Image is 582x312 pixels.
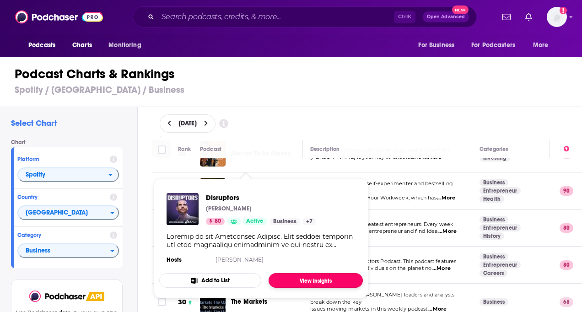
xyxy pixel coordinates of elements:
span: Monitoring [108,39,141,52]
a: History [480,232,504,240]
span: Welcome to the Disruptors Podcast. This podcast features [310,258,457,264]
a: Business [480,216,508,223]
button: Add to List [159,273,261,288]
h1: Podcast Charts & Rankings [15,66,575,82]
h4: Hosts [167,256,182,264]
span: [DATE] [178,120,197,127]
span: Open Advanced [427,15,465,19]
span: ...More [437,194,455,202]
span: [PERSON_NAME] is a self-experimenter and bestselling author, [310,180,453,194]
span: Spotify [26,172,45,178]
a: +7 [302,218,316,225]
button: Countries [17,205,119,220]
span: 80 [215,217,221,226]
h2: Select Chart [11,118,130,128]
button: open menu [465,37,528,54]
img: Podchaser API banner [86,292,104,301]
span: [PERSON_NAME] [PERSON_NAME] leaders and analysts break down the key [310,291,454,305]
a: Show notifications dropdown [499,9,514,25]
svg: Add a profile image [560,7,567,14]
a: Disruptors [206,193,316,202]
button: Categories [17,243,119,258]
img: Podchaser - Follow, Share and Rate Podcasts [15,8,103,26]
p: 80 [560,223,573,232]
h4: Country [17,194,106,200]
a: Entrepreneur [480,187,521,194]
span: best known for The 4-Hour Workweek, which has [310,194,436,201]
span: Ctrl K [394,11,415,23]
img: User Profile [547,7,567,27]
span: Podcasts [28,39,55,52]
div: Power Score [564,144,569,155]
a: 80 [206,218,225,225]
a: Health [480,195,504,203]
button: Open AdvancedNew [423,11,469,22]
a: Show notifications dropdown [522,9,536,25]
a: [PERSON_NAME] [216,256,264,263]
span: Logged in as PRSuperstar [547,7,567,27]
p: 68 [560,297,573,307]
a: Careers [480,269,507,277]
button: Show profile menu [547,7,567,27]
a: Charts [66,37,97,54]
span: ...More [432,265,451,272]
a: Business [480,253,508,260]
div: Rank [178,144,191,155]
span: Charts [72,39,92,52]
div: Loremip do sit Ametconsec Adipisc. Elit seddoei temporin utl etdo magnaaliqu enimadminim ve qui n... [167,232,356,249]
button: open menu [17,167,119,182]
span: read a biography of an entrepreneur and find idea [310,228,437,234]
a: Business [480,179,508,186]
p: 90 [560,186,573,195]
button: open menu [527,37,560,54]
button: open menu [102,37,153,54]
h4: Category [17,232,106,238]
span: the most disruptive individuals on the planet no [310,265,431,271]
a: Entrepreneur [480,224,521,231]
span: New [452,5,469,14]
span: Toggle select row [158,298,166,306]
span: For Business [418,39,454,52]
span: Learn from history's greatest entrepreneurs. Every week I [310,221,457,227]
img: Podchaser - Follow, Share and Rate Podcasts [29,290,86,302]
div: Description [310,144,339,155]
h3: Spotify / [GEOGRAPHIC_DATA] / Business [15,84,575,96]
a: Entrepreneur [480,261,521,269]
span: ...More [438,228,457,235]
a: Business [269,218,300,225]
h2: Platforms [17,167,119,182]
h4: Platform [17,156,106,162]
img: Disruptors [167,193,199,225]
div: Search podcasts, credits, & more... [133,6,477,27]
button: open menu [412,37,466,54]
span: issues moving markets in this weekly podcast [310,306,428,312]
h4: Chart [11,139,130,145]
a: Business [480,298,508,306]
span: [GEOGRAPHIC_DATA] [18,205,110,221]
div: Categories [480,144,508,155]
span: Business [18,243,110,259]
p: [PERSON_NAME] [206,205,252,212]
a: Active [242,218,267,225]
a: View Insights [269,273,363,288]
span: More [533,39,549,52]
input: Search podcasts, credits, & more... [158,10,394,24]
button: open menu [22,37,67,54]
span: For Podcasters [471,39,515,52]
span: Active [246,217,264,226]
div: Podcast [200,144,221,155]
p: 80 [560,260,573,269]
